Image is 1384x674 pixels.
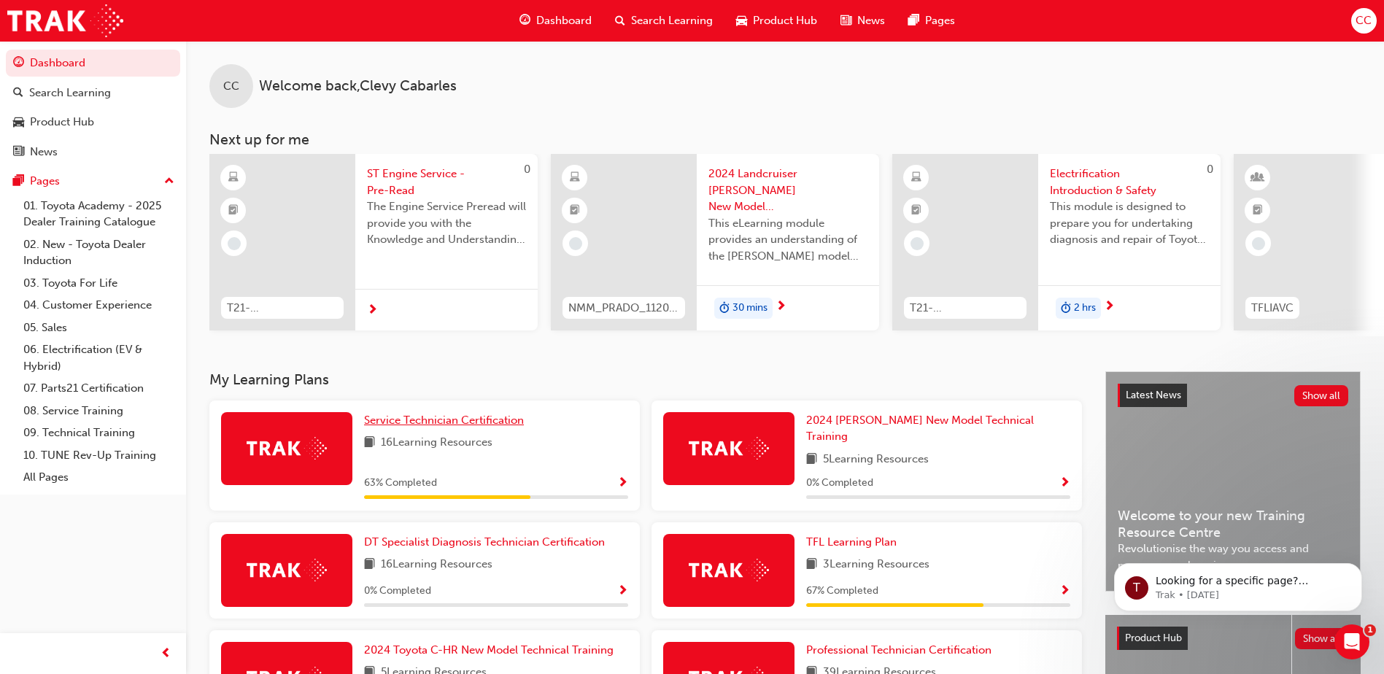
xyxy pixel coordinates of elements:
[732,300,768,317] span: 30 mins
[364,642,619,659] a: 2024 Toyota C-HR New Model Technical Training
[364,434,375,452] span: book-icon
[806,643,991,656] span: Professional Technician Certification
[1253,168,1263,187] span: learningResourceType_INSTRUCTOR_LED-icon
[1118,384,1348,407] a: Latest NewsShow all
[568,300,679,317] span: NMM_PRADO_112024_MODULE_1
[911,168,921,187] span: learningResourceType_ELEARNING-icon
[708,215,867,265] span: This eLearning module provides an understanding of the [PERSON_NAME] model line-up and its Katash...
[364,534,611,551] a: DT Specialist Diagnosis Technician Certification
[1253,201,1263,220] span: booktick-icon
[247,559,327,581] img: Trak
[508,6,603,36] a: guage-iconDashboard
[1251,300,1294,317] span: TFLIAVC
[925,12,955,29] span: Pages
[227,300,338,317] span: T21-STENS_PRE_READ
[381,556,492,574] span: 16 Learning Resources
[7,4,123,37] img: Trak
[13,146,24,159] span: news-icon
[18,233,180,272] a: 02. New - Toyota Dealer Induction
[570,168,580,187] span: learningResourceType_ELEARNING-icon
[1334,624,1369,659] iframe: Intercom live chat
[1118,508,1348,541] span: Welcome to your new Training Resource Centre
[840,12,851,30] span: news-icon
[18,377,180,400] a: 07. Parts21 Certification
[30,144,58,160] div: News
[1050,198,1209,248] span: This module is designed to prepare you for undertaking diagnosis and repair of Toyota & Lexus Ele...
[1126,389,1181,401] span: Latest News
[806,642,997,659] a: Professional Technician Certification
[570,201,580,220] span: booktick-icon
[6,168,180,195] button: Pages
[689,559,769,581] img: Trak
[806,534,902,551] a: TFL Learning Plan
[736,12,747,30] span: car-icon
[1104,301,1115,314] span: next-icon
[161,645,171,663] span: prev-icon
[857,12,885,29] span: News
[806,414,1034,443] span: 2024 [PERSON_NAME] New Model Technical Training
[617,477,628,490] span: Show Progress
[6,80,180,106] a: Search Learning
[1117,627,1349,650] a: Product HubShow all
[223,78,239,95] span: CC
[6,109,180,136] a: Product Hub
[18,195,180,233] a: 01. Toyota Academy - 2025 Dealer Training Catalogue
[829,6,897,36] a: news-iconNews
[1125,632,1182,644] span: Product Hub
[910,300,1021,317] span: T21-FOD_HVIS_PREREQ
[806,583,878,600] span: 67 % Completed
[13,87,23,100] span: search-icon
[1356,12,1372,29] span: CC
[753,12,817,29] span: Product Hub
[18,466,180,489] a: All Pages
[6,47,180,168] button: DashboardSearch LearningProduct HubNews
[908,12,919,30] span: pages-icon
[247,437,327,460] img: Trak
[364,583,431,600] span: 0 % Completed
[569,237,582,250] span: learningRecordVerb_NONE-icon
[603,6,724,36] a: search-iconSearch Learning
[209,154,538,330] a: 0T21-STENS_PRE_READST Engine Service - Pre-ReadThe Engine Service Preread will provide you with t...
[892,154,1221,330] a: 0T21-FOD_HVIS_PREREQElectrification Introduction & SafetyThis module is designed to prepare you f...
[13,175,24,188] span: pages-icon
[18,317,180,339] a: 05. Sales
[806,451,817,469] span: book-icon
[364,475,437,492] span: 63 % Completed
[228,201,239,220] span: booktick-icon
[1364,624,1376,636] span: 1
[631,12,713,29] span: Search Learning
[1092,532,1384,635] iframe: Intercom notifications message
[381,434,492,452] span: 16 Learning Resources
[719,299,730,318] span: duration-icon
[13,57,24,70] span: guage-icon
[823,556,929,574] span: 3 Learning Resources
[897,6,967,36] a: pages-iconPages
[1207,163,1213,176] span: 0
[364,556,375,574] span: book-icon
[551,154,879,330] a: NMM_PRADO_112024_MODULE_12024 Landcruiser [PERSON_NAME] New Model Mechanisms - Model Outline 1Thi...
[776,301,786,314] span: next-icon
[6,139,180,166] a: News
[18,338,180,377] a: 06. Electrification (EV & Hybrid)
[30,173,60,190] div: Pages
[209,371,1082,388] h3: My Learning Plans
[367,166,526,198] span: ST Engine Service - Pre-Read
[724,6,829,36] a: car-iconProduct Hub
[1074,300,1096,317] span: 2 hrs
[823,451,929,469] span: 5 Learning Resources
[806,475,873,492] span: 0 % Completed
[615,12,625,30] span: search-icon
[1061,299,1071,318] span: duration-icon
[1059,474,1070,492] button: Show Progress
[689,437,769,460] img: Trak
[617,585,628,598] span: Show Progress
[1059,582,1070,600] button: Show Progress
[18,444,180,467] a: 10. TUNE Rev-Up Training
[367,198,526,248] span: The Engine Service Preread will provide you with the Knowledge and Understanding to successfully ...
[536,12,592,29] span: Dashboard
[30,114,94,131] div: Product Hub
[364,535,605,549] span: DT Specialist Diagnosis Technician Certification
